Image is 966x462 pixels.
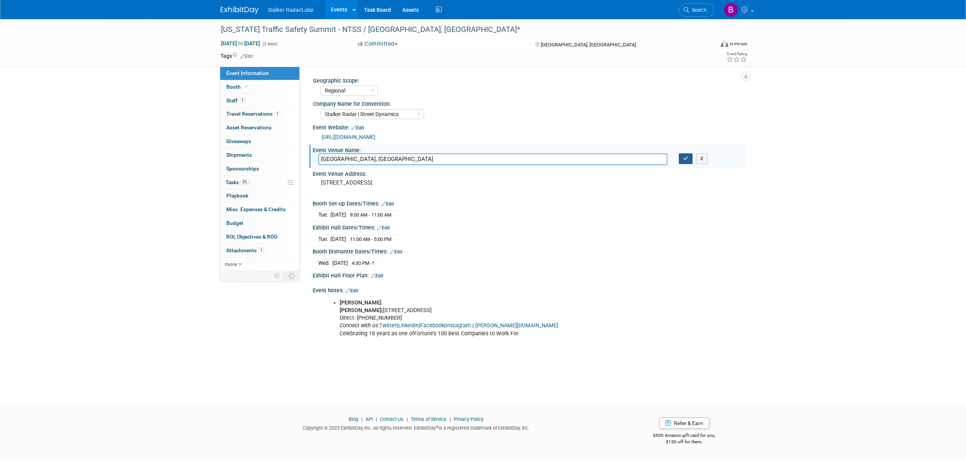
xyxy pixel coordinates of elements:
td: Toggle Event Tabs [284,271,300,281]
span: 1 [275,111,280,117]
span: 4:30 PM - [352,260,374,266]
td: [DATE] [332,259,348,267]
a: Shipments [220,148,299,162]
a: Playbook [220,189,299,202]
td: Tue. [318,211,330,219]
span: Sponsorships [226,166,259,172]
span: to [237,40,244,46]
div: Company Name for Convention: [313,98,742,108]
a: Asset Reservations [220,121,299,134]
a: Tasks0% [220,176,299,189]
b: | [419,322,420,329]
a: Contact Us [380,416,404,422]
a: [URL][DOMAIN_NAME] [322,134,375,140]
a: Edit [371,273,383,279]
div: Event Rating [726,52,747,56]
a: Edit [377,225,390,231]
a: Privacy Policy [454,416,483,422]
a: Staff1 [220,94,299,107]
b: | [381,307,383,314]
span: | [448,416,453,422]
span: [GEOGRAPHIC_DATA], [GEOGRAPHIC_DATA] [541,42,636,48]
div: Event Venue Address: [313,168,745,178]
span: [DATE] [DATE] [221,40,261,47]
b: | [444,322,446,329]
a: Edit [351,125,364,131]
a: Misc. Expenses & Credits [220,203,299,216]
td: [DATE] [330,211,346,219]
b: [PERSON_NAME] [340,307,381,314]
span: Travel Reservations [226,111,280,117]
span: ROI, Objectives & ROO [226,234,277,240]
div: Geographic Scope: [313,75,742,84]
td: Tags [221,52,253,60]
a: Terms of Service [411,416,446,422]
a: Instagram [446,322,471,329]
div: Copyright © 2025 ExhibitDay, Inc. All rights reserved. ExhibitDay is a registered trademark of Ex... [221,423,612,432]
img: Format-Inperson.png [721,41,728,47]
span: 0% [241,179,249,185]
td: Personalize Event Tab Strip [271,271,284,281]
a: Edit [390,249,402,255]
button: Committed [355,40,400,48]
span: 1 [240,97,245,103]
div: In-Person [729,41,747,47]
span: Misc. Expenses & Credits [226,206,286,212]
a: Sponsorships [220,162,299,175]
i: Fortune [414,330,433,337]
div: [US_STATE] Traffic Safety Summit - NTSS / [GEOGRAPHIC_DATA], [GEOGRAPHIC_DATA]* [218,23,702,37]
span: Attachments [226,247,264,253]
sup: ® [436,425,439,429]
span: Search [689,7,707,13]
img: Brooke Journet [724,3,738,17]
a: Facebook [420,322,444,329]
li: [STREET_ADDRESS] Direct: [PHONE_NUMBER] : Celebrating 18 years as o​ne of ’s 100 Best Companies t... [340,299,657,337]
b: | [397,322,398,329]
a: [PERSON_NAME][DOMAIN_NAME] [475,322,558,329]
span: 1 [259,247,264,253]
td: Wed. [318,259,332,267]
span: 9:00 AM - 11:00 AM [350,212,391,218]
div: Exhibit Hall Dates/Times: [313,222,745,232]
div: Event Notes: [313,285,745,295]
a: more [220,258,299,271]
button: X [696,153,708,164]
span: 11:00 AM - 5:00 PM [350,236,391,242]
pre: [STREET_ADDRESS] [321,179,485,186]
img: ExhibitDay [221,6,259,14]
b: [PERSON_NAME] [340,300,381,306]
a: ROI, Objectives & ROO [220,230,299,244]
a: Edit [381,201,394,207]
span: Stalker Radar/Lidar [268,7,314,13]
a: API [365,416,373,422]
a: Event Information [220,67,299,80]
span: Staff [226,97,245,104]
div: Event Website: [313,122,745,132]
span: more [225,261,237,267]
a: Edit [346,288,358,293]
td: Tue. [318,235,330,243]
div: Event Format [669,40,747,51]
div: Booth Set-up Dates/Times: [313,198,745,208]
div: $500 Amazon gift card for you, [623,427,746,445]
span: | [405,416,410,422]
span: ? [372,260,374,266]
span: Event Information [226,70,269,76]
a: Budget [220,217,299,230]
span: | [374,416,379,422]
div: Exhibit Hall Floor Plan: [313,270,745,280]
a: Travel Reservations1 [220,107,299,121]
span: Giveaways [226,138,251,144]
span: Asset Reservations [226,124,272,131]
div: $150 off for them. [623,439,746,445]
i: Booth reservation complete [244,84,248,89]
span: Tasks [226,179,249,185]
a: Twitter [379,322,397,329]
td: [DATE] [330,235,346,243]
span: Budget [226,220,243,226]
a: Booth [220,80,299,94]
div: Event Venue Name: [313,145,745,154]
a: Refer & Earn [659,417,709,429]
i: Connect with us [340,322,378,329]
span: | [359,416,364,422]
